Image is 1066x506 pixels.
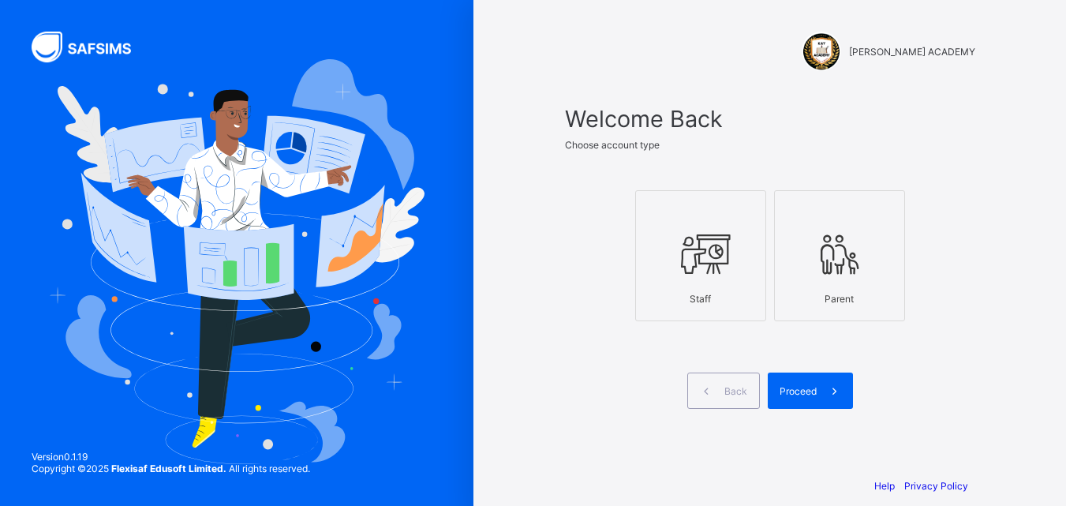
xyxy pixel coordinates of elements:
span: Back [724,385,747,397]
div: Staff [644,285,757,313]
span: Version 0.1.19 [32,451,310,463]
img: SAFSIMS Logo [32,32,150,62]
strong: Flexisaf Edusoft Limited. [111,463,226,474]
span: Welcome Back [565,105,975,133]
div: Parent [783,285,896,313]
a: Help [874,480,895,492]
span: Copyright © 2025 All rights reserved. [32,463,310,474]
a: Privacy Policy [904,480,968,492]
span: Proceed [780,385,817,397]
img: Hero Image [49,59,425,463]
span: Choose account type [565,139,660,151]
span: [PERSON_NAME] ACADEMY [849,46,975,58]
